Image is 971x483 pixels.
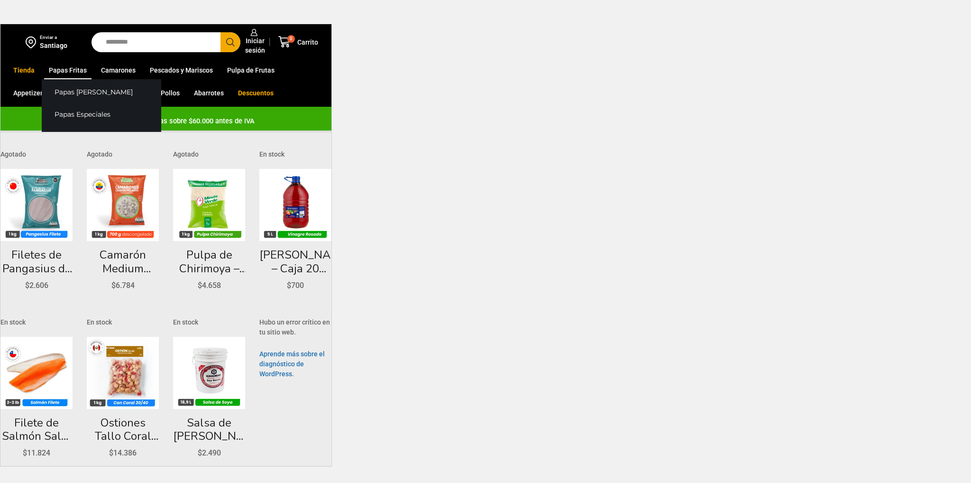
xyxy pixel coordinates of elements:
[259,350,325,378] a: Aprende más sobre el diagnóstico de WordPress.
[156,84,184,102] a: Pollos
[243,36,265,55] span: Iniciar sesión
[287,281,304,290] bdi: 700
[233,84,278,102] a: Descuentos
[111,281,116,290] span: $
[240,24,265,60] a: Iniciar sesión
[26,34,40,50] img: address-field-icon.svg
[287,35,295,43] span: 0
[96,61,140,79] a: Camarones
[25,281,29,290] span: $
[198,281,202,290] span: $
[173,149,245,159] p: Agotado
[173,416,245,444] a: Salsa de [PERSON_NAME] – Balde 18.9 litros
[173,248,245,276] a: Pulpa de Chirimoya – Caja 10 kg
[259,317,331,337] p: Hubo un error crítico en tu sitio web.
[0,248,73,276] a: Filetes de Pangasius de 170 a 220 gr – Gold – Caja 10 kg
[9,84,51,102] a: Appetizers
[259,248,331,276] a: [PERSON_NAME] – Caja 20 litros
[111,281,135,290] bdi: 6.784
[109,448,137,457] bdi: 14.386
[198,448,221,457] bdi: 2.490
[87,149,159,159] p: Agotado
[0,149,73,159] p: Agotado
[259,149,331,159] p: En stock
[42,106,161,123] a: Papas Especiales
[23,448,27,457] span: $
[23,448,50,457] bdi: 11.824
[44,61,92,79] a: Papas Fritas
[9,61,39,79] a: Tienda
[87,317,159,327] p: En stock
[198,281,221,290] bdi: 4.658
[42,84,161,101] a: Papas [PERSON_NAME]
[287,281,291,290] span: $
[275,31,322,53] a: 0 Carrito
[220,32,240,52] button: Search button
[40,41,67,50] div: Santiago
[87,248,159,276] a: Camarón Medium [PERSON_NAME] sin Vena – Silver – Caja 10 kg
[87,416,159,444] a: Ostiones Tallo Coral Peruano 30/40 – Caja 10 kg
[173,317,245,327] p: En stock
[145,61,218,79] a: Pescados y Mariscos
[40,34,67,41] div: Enviar a
[189,84,229,102] a: Abarrotes
[295,37,318,47] span: Carrito
[25,281,48,290] bdi: 2.606
[0,416,73,444] a: Filete de Salmón Salar 2-3 lb – Super Prime – Caja 10 kg
[222,61,279,79] a: Pulpa de Frutas
[0,317,73,327] p: En stock
[198,448,202,457] span: $
[109,448,113,457] span: $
